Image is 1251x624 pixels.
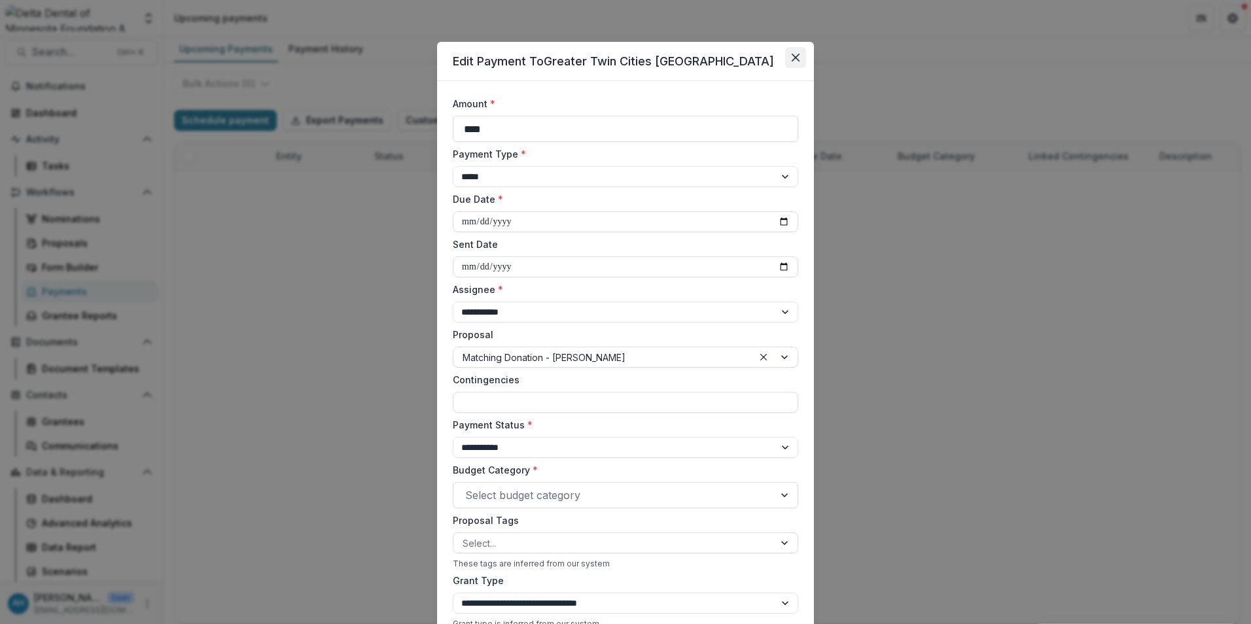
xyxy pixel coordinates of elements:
label: Contingencies [453,373,790,387]
label: Assignee [453,283,790,296]
button: Close [785,47,806,68]
label: Budget Category [453,463,790,477]
label: Amount [453,97,790,111]
label: Sent Date [453,237,790,251]
label: Payment Status [453,418,790,432]
label: Proposal [453,328,790,341]
label: Proposal Tags [453,513,790,527]
label: Payment Type [453,147,790,161]
header: Edit Payment To Greater Twin Cities [GEOGRAPHIC_DATA] [437,42,814,81]
div: These tags are inferred from our system [453,559,798,568]
label: Due Date [453,192,790,206]
div: Clear selected options [756,349,771,365]
label: Grant Type [453,574,790,587]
